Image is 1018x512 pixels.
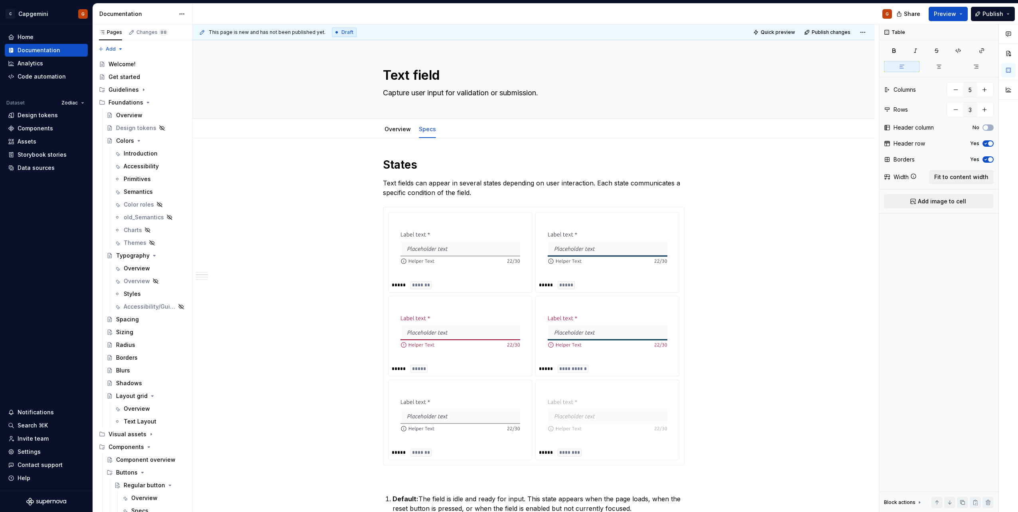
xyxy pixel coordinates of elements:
a: old_Semantics [111,211,189,224]
textarea: Capture user input for validation or submission. [381,87,683,99]
div: Text Layout [124,417,156,425]
div: Semantics [124,188,153,196]
a: Accessibility [111,160,189,173]
div: Charts [124,226,142,234]
div: Buttons [116,469,138,477]
div: Regular button [124,481,165,489]
div: Help [18,474,30,482]
div: Specs [416,120,439,137]
div: Visual assets [96,428,189,441]
div: Overview [131,494,158,502]
a: Radius [103,339,189,351]
a: Charts [111,224,189,236]
div: Component overview [116,456,176,464]
a: Components [5,122,88,135]
span: Publish changes [812,29,850,35]
a: Overview [103,109,189,122]
div: Overview [381,120,414,137]
a: Semantics [111,185,189,198]
div: Settings [18,448,41,456]
div: Typography [116,252,150,260]
a: Spacing [103,313,189,326]
a: Overview [111,262,189,275]
div: Contact support [18,461,63,469]
a: Data sources [5,161,88,174]
div: Buttons [103,466,189,479]
label: Yes [970,156,979,163]
span: Quick preview [761,29,795,35]
button: Fit to content width [929,170,994,184]
div: Assets [18,138,36,146]
a: Shadows [103,377,189,390]
a: Assets [5,135,88,148]
span: Add [106,46,116,52]
div: Documentation [18,46,60,54]
div: Welcome! [109,60,136,68]
div: Spacing [116,315,139,323]
a: Colors [103,134,189,147]
div: Block actions [884,497,923,508]
h1: States [383,158,685,172]
div: Overview [124,405,150,413]
div: Search ⌘K [18,421,48,429]
span: Preview [934,10,956,18]
a: Overview [385,126,411,132]
div: Width [894,173,909,181]
a: Overview [111,275,189,288]
button: Search ⌘K [5,419,88,432]
a: Analytics [5,57,88,70]
div: Changes [136,29,168,35]
div: Accessibility/Guide [124,303,176,311]
div: Sizing [116,328,133,336]
div: Analytics [18,59,43,67]
div: Design tokens [18,111,58,119]
div: Pages [99,29,122,35]
a: Documentation [5,44,88,57]
a: Get started [96,71,189,83]
div: Borders [894,156,915,163]
a: Storybook stories [5,148,88,161]
div: Colors [116,137,134,145]
div: Guidelines [96,83,189,96]
div: Columns [894,86,916,94]
a: Styles [111,288,189,300]
a: Layout grid [103,390,189,402]
a: Code automation [5,70,88,83]
a: Themes [111,236,189,249]
span: This page is new and has not been published yet. [209,29,326,35]
div: Styles [124,290,141,298]
div: Overview [124,264,150,272]
button: Add image to cell [884,194,994,209]
div: Header row [894,140,925,148]
a: Overview [118,492,189,504]
button: Notifications [5,406,88,419]
div: Home [18,33,34,41]
div: Blurs [116,366,130,374]
div: Rows [894,106,908,114]
button: Share [892,7,925,21]
div: Get started [109,73,140,81]
div: G [81,11,85,17]
p: Text fields can appear in several states depending on user interaction. Each state communicates a... [383,178,685,197]
a: Design tokens [5,109,88,122]
div: Accessibility [124,162,159,170]
div: Visual assets [109,430,146,438]
a: Borders [103,351,189,364]
div: Components [109,443,144,451]
a: Primitives [111,173,189,185]
button: Contact support [5,459,88,471]
span: Publish [982,10,1003,18]
button: Preview [929,7,968,21]
div: Storybook stories [18,151,67,159]
div: Block actions [884,499,915,506]
a: Typography [103,249,189,262]
button: Help [5,472,88,484]
div: Components [96,441,189,453]
div: Overview [124,277,150,285]
textarea: Text field [381,66,683,85]
a: Specs [419,126,436,132]
a: Component overview [103,453,189,466]
a: Design tokens [103,122,189,134]
div: Notifications [18,408,54,416]
a: Supernova Logo [26,498,66,506]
